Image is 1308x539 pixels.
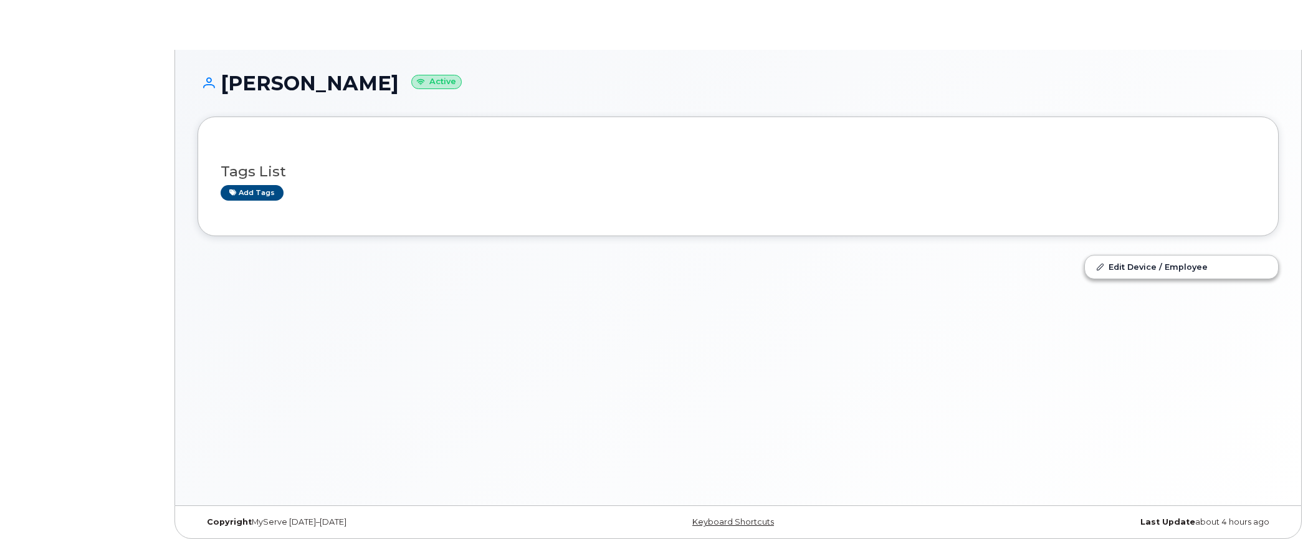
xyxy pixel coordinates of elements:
[207,517,252,527] strong: Copyright
[221,164,1256,179] h3: Tags List
[198,72,1279,94] h1: [PERSON_NAME]
[692,517,774,527] a: Keyboard Shortcuts
[411,75,462,89] small: Active
[919,517,1279,527] div: about 4 hours ago
[221,185,284,201] a: Add tags
[1140,517,1195,527] strong: Last Update
[198,517,558,527] div: MyServe [DATE]–[DATE]
[1085,255,1278,278] a: Edit Device / Employee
